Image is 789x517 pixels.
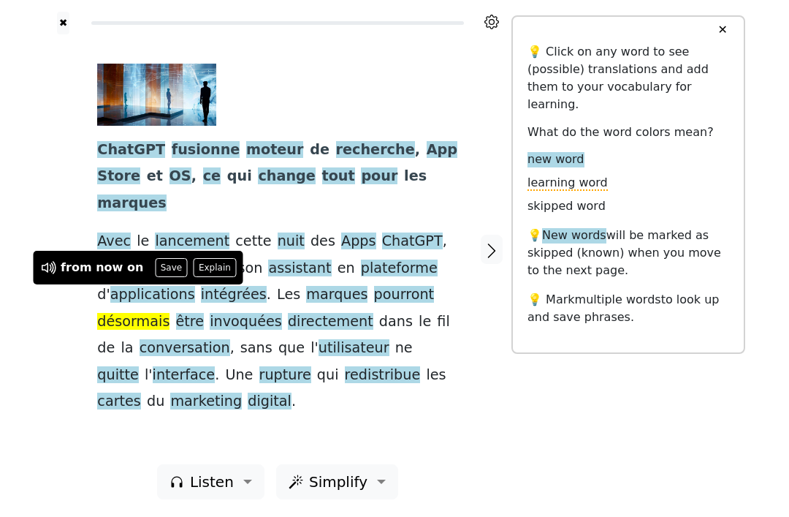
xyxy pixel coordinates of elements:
span: . [291,393,296,411]
span: ce [203,167,221,186]
span: ' [107,286,110,304]
span: pour [361,167,397,186]
span: plateforme [361,260,438,278]
span: conversation [140,339,230,358]
span: OS [169,167,191,186]
button: Explain [194,258,237,277]
span: tout [322,167,355,186]
span: le [419,313,431,331]
span: pourront [374,286,435,304]
span: ' [148,366,152,385]
span: digital [248,393,291,411]
span: redistribue [345,366,421,385]
span: applications [110,286,195,304]
span: moteur [246,141,303,159]
span: la [121,339,133,358]
span: de [97,339,115,358]
span: interface [153,366,216,385]
span: ChatGPT [97,141,165,159]
p: 💡 will be marked as skipped (known) when you move to the next page. [527,227,729,279]
span: désormais [97,313,169,331]
span: directement [288,313,373,331]
span: recherche [336,141,415,159]
span: le [137,233,149,251]
span: dans [379,313,413,331]
span: marques [97,195,166,213]
span: cartes [97,393,141,411]
span: fusionne [172,141,240,159]
div: from now on [61,259,143,276]
span: quitte [97,366,139,385]
span: les [404,167,427,186]
p: 💡 Mark to look up and save phrases. [527,291,729,326]
span: d [97,286,106,304]
button: ✖ [57,12,69,34]
span: son [237,260,262,278]
span: Les [277,286,300,304]
span: du [147,393,164,411]
span: Store [97,167,140,186]
span: qui [317,366,339,385]
span: Listen [190,471,234,493]
span: lancement [155,233,229,251]
h6: What do the word colors mean? [527,125,729,139]
p: 💡 Click on any word to see (possible) translations and add them to your vocabulary for learning. [527,43,729,113]
span: cette [235,233,271,251]
span: New words [542,228,606,244]
span: intégrées [201,286,267,304]
span: , [191,167,197,186]
span: sans [240,339,272,358]
button: Simplify [276,464,398,499]
span: Apps [341,233,376,251]
span: Avec [97,233,131,251]
span: learning word [527,176,608,191]
span: utilisateur [319,339,389,358]
img: gpt-2026.jpg [97,64,216,126]
span: ne [395,339,413,358]
button: ✕ [709,17,736,43]
span: multiple words [575,293,661,306]
span: . [267,286,271,304]
span: . [215,366,219,385]
span: marketing [170,393,242,411]
span: , [415,141,420,159]
span: , [230,339,235,358]
span: assistant [268,260,331,278]
span: l [310,339,314,358]
span: , [443,233,447,251]
span: ' [315,339,319,358]
span: invoquées [210,313,282,331]
span: Simplify [309,471,367,493]
span: nuit [278,233,305,251]
span: l [145,366,148,385]
span: qui [227,167,252,186]
span: que [278,339,305,358]
button: Listen [157,464,264,499]
span: change [258,167,315,186]
span: rupture [259,366,311,385]
span: marques [306,286,367,304]
span: en [338,260,355,278]
span: Une [225,366,253,385]
span: fil [437,313,449,331]
span: être [176,313,205,331]
span: des [310,233,335,251]
span: de [310,141,329,159]
span: ChatGPT [382,233,443,251]
button: Save [155,258,187,277]
span: new word [527,152,584,167]
span: skipped word [527,199,606,214]
span: et [147,167,163,186]
span: App [427,141,457,159]
span: les [426,366,446,385]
